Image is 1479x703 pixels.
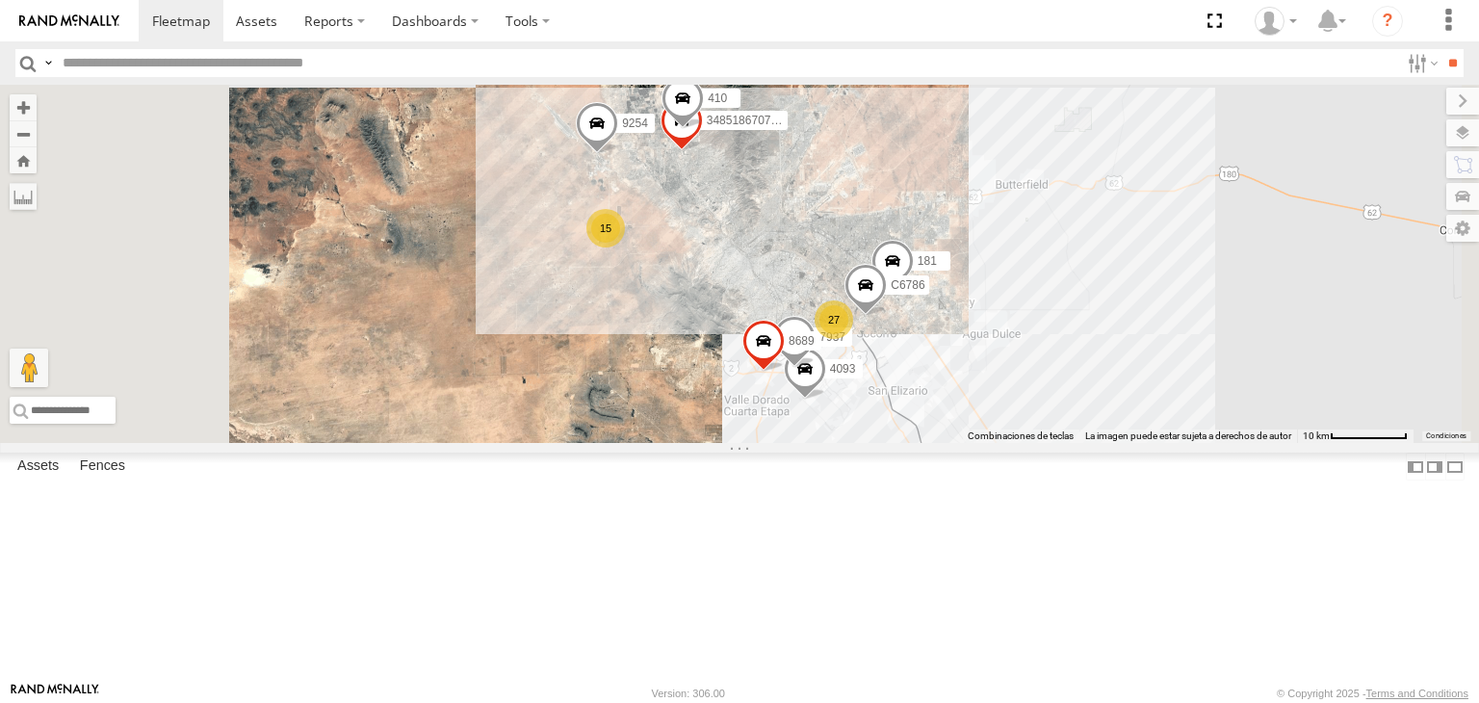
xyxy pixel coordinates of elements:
[1426,432,1466,440] a: Condiciones (se abre en una nueva pestaña)
[10,147,37,173] button: Zoom Home
[968,430,1074,443] button: Combinaciones de teclas
[10,183,37,210] label: Measure
[789,335,815,349] span: 8689
[1400,49,1441,77] label: Search Filter Options
[40,49,56,77] label: Search Query
[1297,430,1414,443] button: Escala del mapa: 10 km por 77 píxeles
[1366,688,1468,699] a: Terms and Conditions
[918,254,937,268] span: 181
[707,114,785,127] span: 3485186707B8
[652,688,725,699] div: Version: 306.00
[586,209,625,247] div: 15
[708,91,727,105] span: 410
[10,349,48,387] button: Arrastra el hombrecito naranja al mapa para abrir Street View
[70,454,135,481] label: Fences
[19,14,119,28] img: rand-logo.svg
[1446,215,1479,242] label: Map Settings
[830,362,856,376] span: 4093
[1277,688,1468,699] div: © Copyright 2025 -
[1248,7,1304,36] div: foxconn f
[10,94,37,120] button: Zoom in
[1085,430,1291,441] span: La imagen puede estar sujeta a derechos de autor
[1425,453,1444,481] label: Dock Summary Table to the Right
[1372,6,1403,37] i: ?
[11,684,99,703] a: Visit our Website
[815,300,853,339] div: 27
[891,279,924,293] span: C6786
[8,454,68,481] label: Assets
[622,117,648,130] span: 9254
[10,120,37,147] button: Zoom out
[1406,453,1425,481] label: Dock Summary Table to the Left
[1445,453,1465,481] label: Hide Summary Table
[1303,430,1330,441] span: 10 km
